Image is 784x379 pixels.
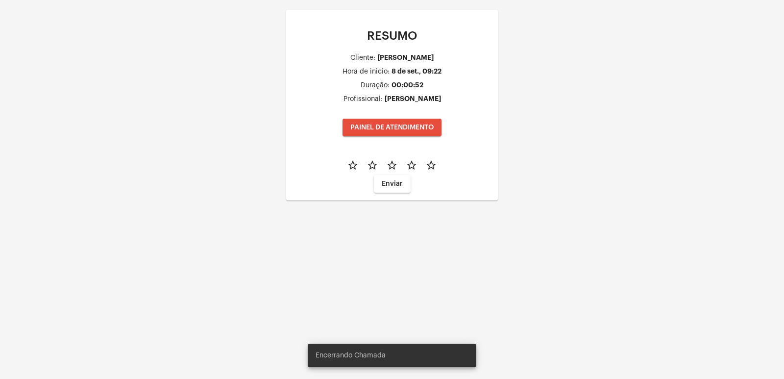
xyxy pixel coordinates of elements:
[377,54,434,61] div: [PERSON_NAME]
[425,159,437,171] mat-icon: star_border
[316,351,386,360] span: Encerrando Chamada
[392,68,441,75] div: 8 de set., 09:22
[385,95,441,102] div: [PERSON_NAME]
[367,159,378,171] mat-icon: star_border
[392,81,423,89] div: 00:00:52
[350,124,434,131] span: PAINEL DE ATENDIMENTO
[386,159,398,171] mat-icon: star_border
[343,96,383,103] div: Profissional:
[406,159,417,171] mat-icon: star_border
[343,119,441,136] button: PAINEL DE ATENDIMENTO
[374,175,411,193] button: Enviar
[347,159,359,171] mat-icon: star_border
[350,54,375,62] div: Cliente:
[343,68,390,76] div: Hora de inicio:
[382,180,403,187] span: Enviar
[361,82,390,89] div: Duração:
[294,29,490,42] p: RESUMO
